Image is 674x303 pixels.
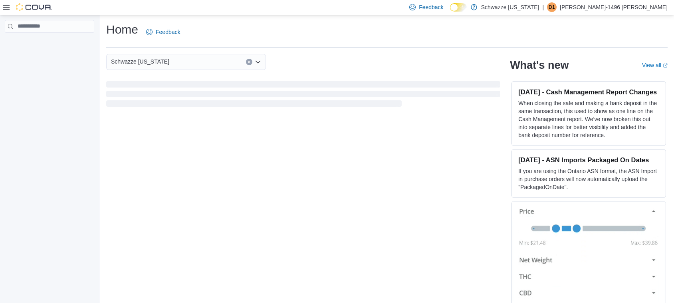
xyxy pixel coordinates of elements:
[255,59,261,65] button: Open list of options
[481,2,539,12] p: Schwazze [US_STATE]
[111,57,169,66] span: Schwazze [US_STATE]
[642,62,668,68] a: View allExternal link
[518,99,659,139] p: When closing the safe and making a bank deposit in the same transaction, this used to show as one...
[246,59,252,65] button: Clear input
[450,3,467,12] input: Dark Mode
[419,3,443,11] span: Feedback
[16,3,52,11] img: Cova
[143,24,183,40] a: Feedback
[547,2,557,12] div: Danny-1496 Moreno
[560,2,668,12] p: [PERSON_NAME]-1496 [PERSON_NAME]
[518,167,659,191] p: If you are using the Ontario ASN format, the ASN Import in purchase orders will now automatically...
[549,2,555,12] span: D1
[510,59,569,72] h2: What's new
[518,156,659,164] h3: [DATE] - ASN Imports Packaged On Dates
[106,22,138,38] h1: Home
[663,63,668,68] svg: External link
[5,34,94,54] nav: Complex example
[518,88,659,96] h3: [DATE] - Cash Management Report Changes
[156,28,180,36] span: Feedback
[106,83,500,108] span: Loading
[542,2,544,12] p: |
